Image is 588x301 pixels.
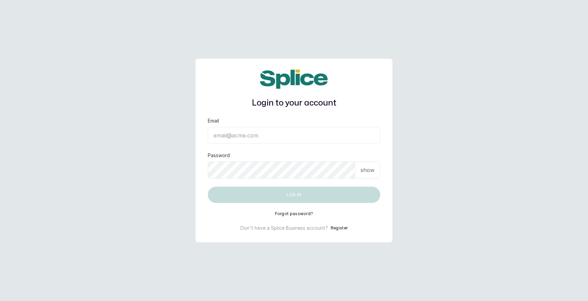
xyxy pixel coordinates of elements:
[361,166,374,174] p: show
[208,152,230,159] label: Password
[240,225,328,231] p: Don't have a Splice Business account?
[208,187,380,203] button: Log in
[208,97,380,109] h1: Login to your account
[208,117,219,124] label: Email
[331,225,348,231] button: Register
[275,211,313,217] button: Forgot password?
[208,127,380,144] input: email@acme.com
